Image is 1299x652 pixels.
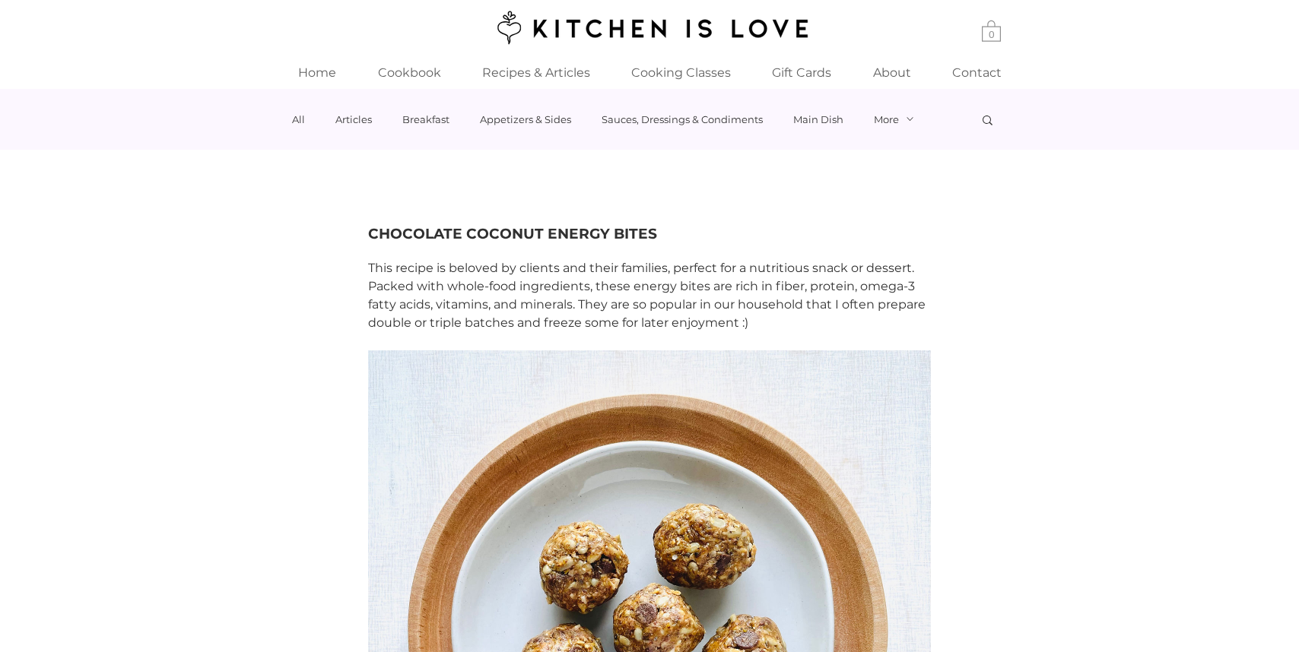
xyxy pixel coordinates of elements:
span: This recipe is beloved by clients and their families, perfect for a nutritious snack or dessert. ... [368,261,929,330]
p: Recipes & Articles [475,56,598,89]
p: About [865,56,919,89]
p: Contact [945,56,1009,89]
a: All [292,113,305,125]
a: Cart with 0 items [982,19,1001,42]
p: Gift Cards [764,56,839,89]
img: Kitchen is Love logo [487,8,811,46]
h1: CHOCOLATE COCONUT ENERGY BITES [368,224,931,244]
a: About [852,56,932,89]
a: Breakfast [402,113,449,125]
a: Articles [335,113,372,125]
div: Search [980,113,995,125]
nav: Site [277,56,1022,89]
button: More [874,113,915,125]
a: Appetizers & Sides [480,113,571,125]
a: Main Dish [793,113,843,125]
p: Cookbook [370,56,449,89]
a: Contact [932,56,1022,89]
p: Home [291,56,344,89]
a: Cookbook [357,56,461,89]
a: Recipes & Articles [461,56,611,89]
nav: Blog [292,89,965,150]
text: 0 [989,29,995,40]
div: Cooking Classes [611,56,751,89]
p: Cooking Classes [624,56,738,89]
a: Sauces, Dressings & Condiments [602,113,763,125]
a: Gift Cards [751,56,852,89]
a: Home [277,56,357,89]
